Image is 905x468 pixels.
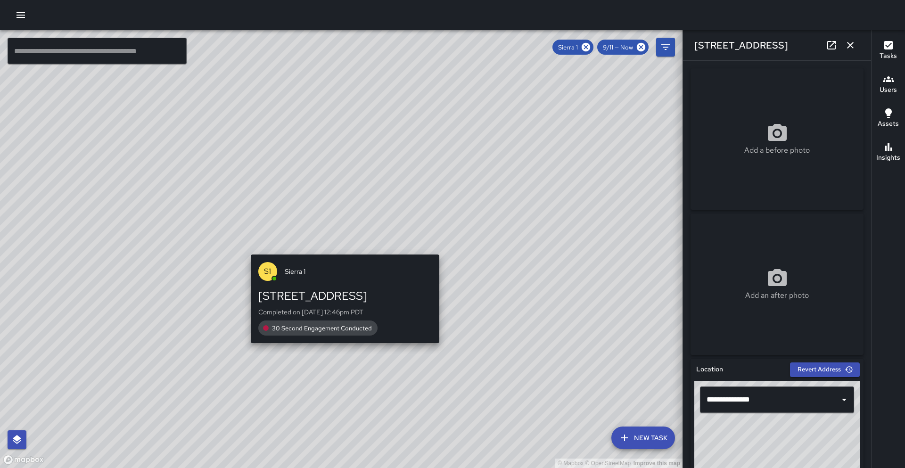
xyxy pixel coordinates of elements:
button: Open [838,393,851,406]
span: Sierra 1 [552,43,584,51]
span: 30 Second Engagement Conducted [266,324,378,332]
button: Tasks [872,34,905,68]
div: Sierra 1 [552,40,593,55]
p: Completed on [DATE] 12:46pm PDT [258,307,432,317]
div: 9/11 — Now [597,40,649,55]
span: Sierra 1 [285,267,432,276]
h6: Tasks [880,51,897,61]
button: Users [872,68,905,102]
button: New Task [611,427,675,449]
p: Add an after photo [745,290,809,301]
h6: Insights [876,153,900,163]
h6: Location [696,364,723,375]
button: Insights [872,136,905,170]
button: Assets [872,102,905,136]
h6: Users [880,85,897,95]
button: Filters [656,38,675,57]
button: S1Sierra 1[STREET_ADDRESS]Completed on [DATE] 12:46pm PDT30 Second Engagement Conducted [251,255,439,343]
button: Revert Address [790,362,860,377]
span: 9/11 — Now [597,43,639,51]
h6: Assets [878,119,899,129]
p: Add a before photo [744,145,810,156]
div: [STREET_ADDRESS] [258,288,432,304]
p: S1 [264,266,271,277]
h6: [STREET_ADDRESS] [694,38,788,53]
